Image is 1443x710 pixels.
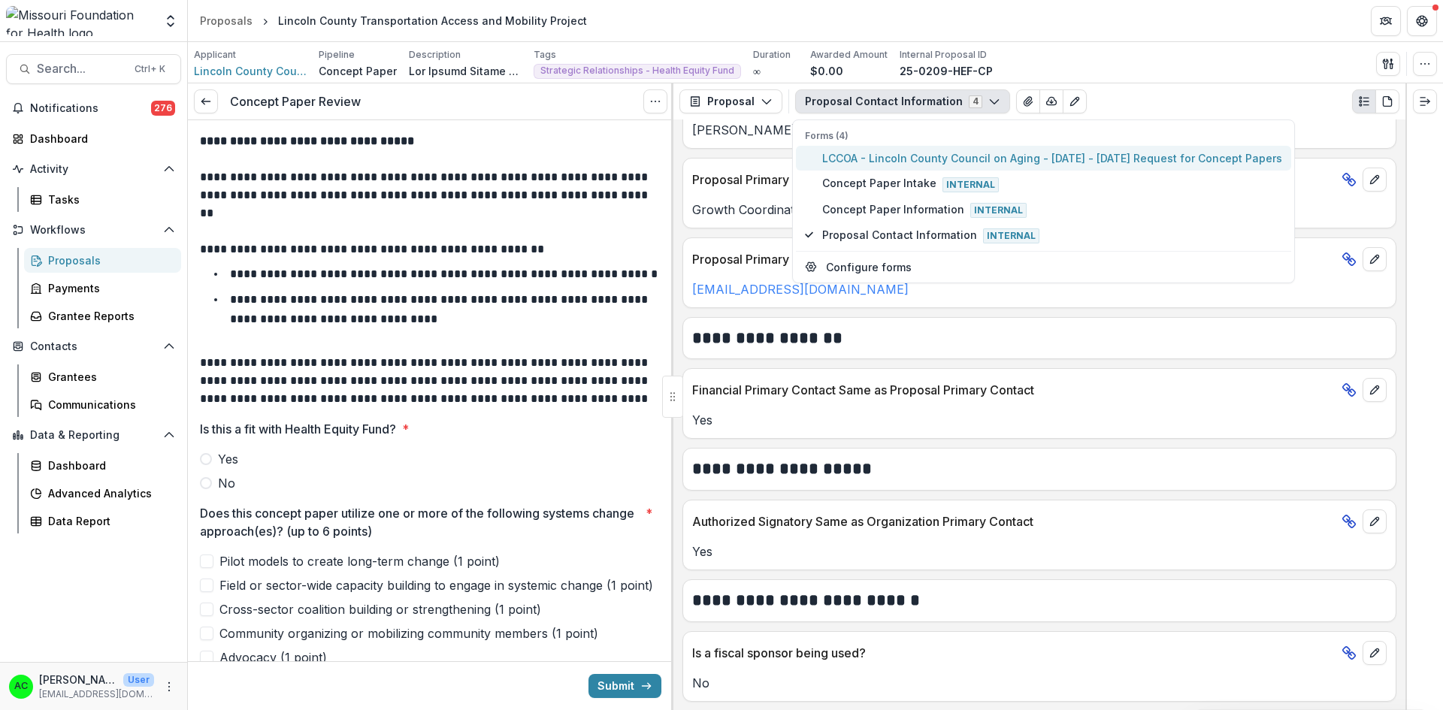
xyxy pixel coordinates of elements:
[822,227,1282,243] span: Proposal Contact Information
[24,392,181,417] a: Communications
[1407,6,1437,36] button: Get Help
[24,453,181,478] a: Dashboard
[1413,89,1437,113] button: Expand right
[6,423,181,447] button: Open Data & Reporting
[24,304,181,328] a: Grantee Reports
[48,397,169,412] div: Communications
[822,201,1282,218] span: Concept Paper Information
[278,13,587,29] div: Lincoln County Transportation Access and Mobility Project
[540,65,734,76] span: Strategic Relationships - Health Equity Fund
[48,280,169,296] div: Payments
[805,129,1282,143] p: Forms (4)
[24,481,181,506] a: Advanced Analytics
[643,89,667,113] button: Options
[37,62,126,76] span: Search...
[753,63,761,79] p: ∞
[160,678,178,696] button: More
[319,48,355,62] p: Pipeline
[24,509,181,533] a: Data Report
[692,542,1387,560] p: Yes
[39,687,154,701] p: [EMAIL_ADDRESS][DOMAIN_NAME]
[123,673,154,687] p: User
[692,411,1387,429] p: Yes
[48,485,169,501] div: Advanced Analytics
[24,276,181,301] a: Payments
[48,192,169,207] div: Tasks
[6,334,181,358] button: Open Contacts
[194,48,236,62] p: Applicant
[30,429,157,442] span: Data & Reporting
[970,203,1027,218] span: Internal
[39,672,117,687] p: [PERSON_NAME]
[810,63,843,79] p: $0.00
[810,48,888,62] p: Awarded Amount
[30,340,157,353] span: Contacts
[319,63,397,79] p: Concept Paper
[24,364,181,389] a: Grantees
[30,102,151,115] span: Notifications
[219,576,653,594] span: Field or sector-wide capacity building to engage in systemic change (1 point)
[1016,89,1040,113] button: View Attached Files
[218,450,238,468] span: Yes
[194,10,593,32] nav: breadcrumb
[692,644,1336,662] p: Is a fiscal sponsor being used?
[6,54,181,84] button: Search...
[409,63,522,79] p: Lor Ipsumd Sitame Cons adipisci elitseddoeius tempori ut labore etd Magnaaliqua enim a mini ven q...
[14,681,28,691] div: Alyssa Curran
[822,150,1282,166] span: LCCOA - Lincoln County Council on Aging - [DATE] - [DATE] Request for Concept Papers
[900,48,987,62] p: Internal Proposal ID
[1363,509,1387,533] button: edit
[6,6,154,36] img: Missouri Foundation for Health logo
[1363,641,1387,665] button: edit
[48,252,169,268] div: Proposals
[692,381,1336,399] p: Financial Primary Contact Same as Proposal Primary Contact
[194,63,307,79] span: Lincoln County Council on Aging
[48,308,169,324] div: Grantee Reports
[983,228,1039,243] span: Internal
[24,248,181,273] a: Proposals
[1363,378,1387,402] button: edit
[692,171,1336,189] p: Proposal Primary Contact Title
[1375,89,1399,113] button: PDF view
[692,121,1387,139] p: [PERSON_NAME]
[219,552,500,570] span: Pilot models to create long-term change (1 point)
[230,95,361,109] h3: Concept Paper Review
[48,369,169,385] div: Grantees
[219,648,327,666] span: Advocacy (1 point)
[795,89,1010,113] button: Proposal Contact Information4
[132,61,168,77] div: Ctrl + K
[534,48,556,62] p: Tags
[409,48,461,62] p: Description
[1352,89,1376,113] button: Plaintext view
[30,163,157,176] span: Activity
[1063,89,1087,113] button: Edit as form
[6,126,181,151] a: Dashboard
[6,218,181,242] button: Open Workflows
[692,201,1387,219] p: Growth Coordinator
[1371,6,1401,36] button: Partners
[30,131,169,147] div: Dashboard
[218,474,235,492] span: No
[692,674,1387,692] p: No
[160,6,181,36] button: Open entity switcher
[48,458,169,473] div: Dashboard
[1363,168,1387,192] button: edit
[200,13,253,29] div: Proposals
[219,600,541,618] span: Cross-sector coalition building or strengthening (1 point)
[692,512,1336,530] p: Authorized Signatory Same as Organization Primary Contact
[194,10,259,32] a: Proposals
[679,89,782,113] button: Proposal
[900,63,993,79] p: 25-0209-HEF-CP
[151,101,175,116] span: 276
[1363,247,1387,271] button: edit
[30,224,157,237] span: Workflows
[588,674,661,698] button: Submit
[692,282,909,297] a: [EMAIL_ADDRESS][DOMAIN_NAME]
[6,157,181,181] button: Open Activity
[200,504,640,540] p: Does this concept paper utilize one or more of the following systems change approach(es)? (up to ...
[200,420,396,438] p: Is this a fit with Health Equity Fund?
[753,48,791,62] p: Duration
[48,513,169,529] div: Data Report
[6,96,181,120] button: Notifications276
[692,250,1336,268] p: Proposal Primary Contact Email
